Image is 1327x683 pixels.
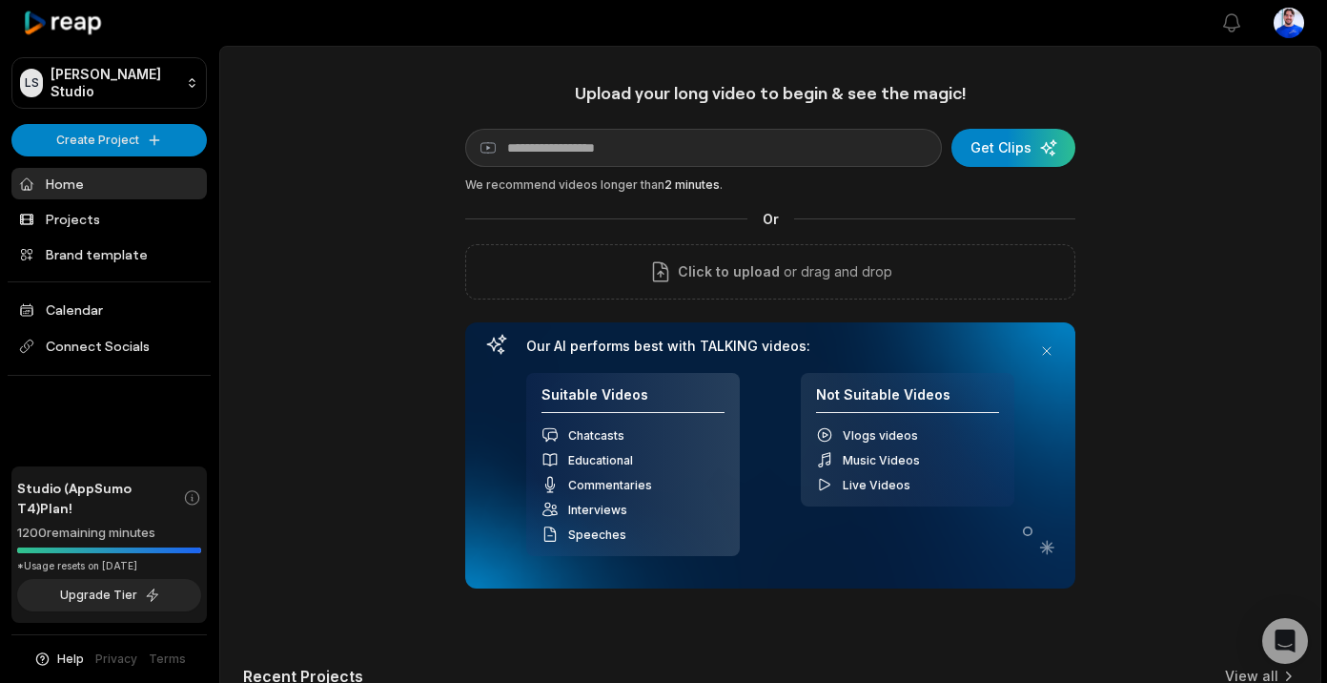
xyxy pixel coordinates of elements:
[780,260,892,283] p: or drag and drop
[816,386,999,414] h4: Not Suitable Videos
[11,329,207,363] span: Connect Socials
[526,338,1014,355] h3: Our AI performs best with TALKING videos:
[843,453,920,467] span: Music Videos
[11,124,207,156] button: Create Project
[568,478,652,492] span: Commentaries
[17,478,183,518] span: Studio (AppSumo T4) Plan!
[95,651,137,668] a: Privacy
[149,651,186,668] a: Terms
[17,579,201,611] button: Upgrade Tier
[17,524,201,543] div: 1200 remaining minutes
[843,478,910,492] span: Live Videos
[465,82,1075,104] h1: Upload your long video to begin & see the magic!
[951,129,1075,167] button: Get Clips
[678,260,780,283] span: Click to upload
[568,428,624,443] span: Chatcasts
[664,177,720,192] span: 2 minutes
[11,294,207,325] a: Calendar
[568,453,633,467] span: Educational
[465,176,1075,194] div: We recommend videos longer than .
[747,209,794,229] span: Or
[57,651,84,668] span: Help
[843,428,918,443] span: Vlogs videos
[33,651,84,668] button: Help
[11,168,207,199] a: Home
[11,203,207,235] a: Projects
[17,559,201,573] div: *Usage resets on [DATE]
[541,386,725,414] h4: Suitable Videos
[20,69,43,97] div: LS
[51,66,178,100] p: [PERSON_NAME] Studio
[1262,618,1308,664] div: Open Intercom Messenger
[568,528,626,542] span: Speeches
[568,503,627,517] span: Interviews
[11,238,207,270] a: Brand template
